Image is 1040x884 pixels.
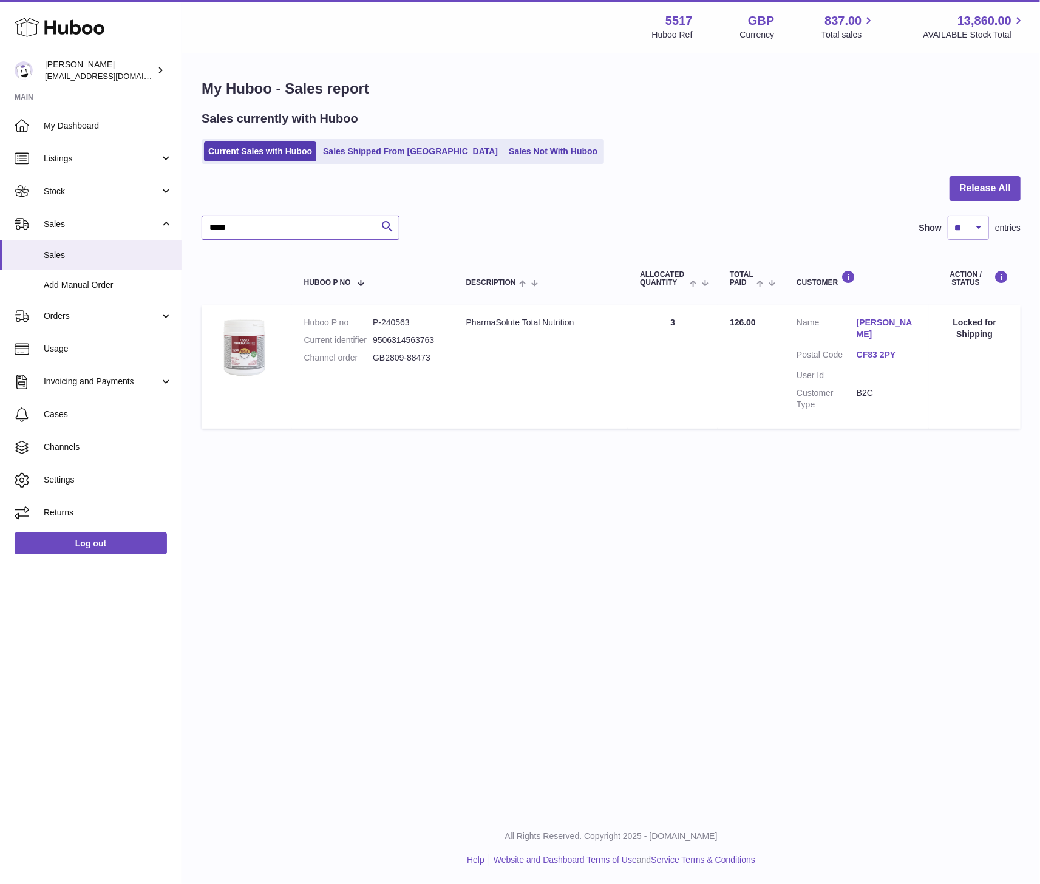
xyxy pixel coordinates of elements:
dd: GB2809-88473 [373,352,441,364]
dt: Huboo P no [304,317,373,328]
span: ALLOCATED Quantity [640,271,687,287]
span: Huboo P no [304,279,351,287]
a: [PERSON_NAME] [857,317,917,340]
h2: Sales currently with Huboo [202,110,358,127]
dd: B2C [857,387,917,410]
a: Sales Shipped From [GEOGRAPHIC_DATA] [319,141,502,161]
dt: Name [797,317,857,343]
a: Sales Not With Huboo [505,141,602,161]
label: Show [919,222,942,234]
span: [EMAIL_ADDRESS][DOMAIN_NAME] [45,71,178,81]
div: Action / Status [941,270,1008,287]
a: 837.00 Total sales [821,13,875,41]
span: AVAILABLE Stock Total [923,29,1025,41]
span: Cases [44,409,172,420]
a: Service Terms & Conditions [651,855,755,865]
p: All Rights Reserved. Copyright 2025 - [DOMAIN_NAME] [192,831,1030,842]
div: PharmaSolute Total Nutrition [466,317,616,328]
td: 3 [628,305,718,428]
dt: Postal Code [797,349,857,364]
span: Stock [44,186,160,197]
span: Description [466,279,516,287]
span: Orders [44,310,160,322]
dt: User Id [797,370,857,381]
div: Huboo Ref [652,29,693,41]
dt: Current identifier [304,335,373,346]
a: 13,860.00 AVAILABLE Stock Total [923,13,1025,41]
span: Invoicing and Payments [44,376,160,387]
h1: My Huboo - Sales report [202,79,1021,98]
span: Sales [44,219,160,230]
button: Release All [950,176,1021,201]
span: Channels [44,441,172,453]
span: Usage [44,343,172,355]
strong: 5517 [665,13,693,29]
span: Returns [44,507,172,518]
div: Currency [740,29,775,41]
span: Settings [44,474,172,486]
div: [PERSON_NAME] [45,59,154,82]
a: Website and Dashboard Terms of Use [494,855,637,865]
a: Log out [15,532,167,554]
img: 55171654161492.png [214,317,274,378]
strong: GBP [748,13,774,29]
dt: Channel order [304,352,373,364]
a: Current Sales with Huboo [204,141,316,161]
img: alessiavanzwolle@hotmail.com [15,61,33,80]
div: Locked for Shipping [941,317,1008,340]
span: Add Manual Order [44,279,172,291]
span: Sales [44,250,172,261]
dt: Customer Type [797,387,857,410]
span: Listings [44,153,160,165]
dd: 9506314563763 [373,335,441,346]
span: 126.00 [730,318,756,327]
span: Total sales [821,29,875,41]
a: Help [467,855,484,865]
dd: P-240563 [373,317,441,328]
span: 837.00 [824,13,862,29]
span: My Dashboard [44,120,172,132]
span: Total paid [730,271,753,287]
a: CF83 2PY [857,349,917,361]
span: entries [995,222,1021,234]
li: and [489,854,755,866]
div: Customer [797,270,916,287]
span: 13,860.00 [957,13,1011,29]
